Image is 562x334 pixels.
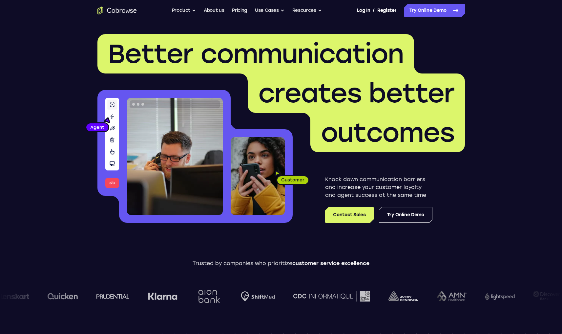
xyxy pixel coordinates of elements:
span: Better communication [108,38,404,70]
button: Product [172,4,196,17]
span: outcomes [321,117,454,148]
button: Resources [292,4,322,17]
p: Knock down communication barriers and increase your customer loyalty and agent success at the sam... [325,176,432,199]
img: A customer support agent talking on the phone [127,98,223,215]
img: prudential [96,294,129,299]
img: AMN Healthcare [436,291,466,302]
img: Shiftmed [240,291,274,302]
img: Aion Bank [195,283,222,310]
img: A customer holding their phone [231,137,285,215]
span: / [373,7,375,14]
img: CDC Informatique [293,291,369,301]
span: customer service excellence [292,260,369,266]
a: Go to the home page [97,7,137,14]
img: Klarna [147,292,177,300]
a: Try Online Demo [379,207,432,223]
a: About us [204,4,224,17]
a: Register [377,4,396,17]
img: avery-dennison [388,291,418,301]
a: Log In [357,4,370,17]
a: Try Online Demo [404,4,465,17]
a: Pricing [232,4,247,17]
a: Contact Sales [325,207,373,223]
button: Use Cases [255,4,284,17]
span: creates better [258,77,454,109]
